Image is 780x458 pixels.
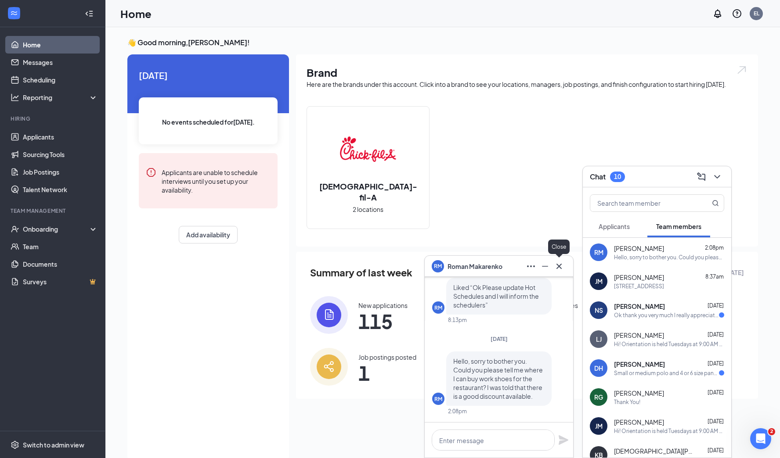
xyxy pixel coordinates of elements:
button: Add availability [179,226,238,243]
span: [PERSON_NAME] [614,418,664,426]
span: [PERSON_NAME] [614,273,664,282]
h3: 👋 Good morning, [PERSON_NAME] ! [127,38,758,47]
button: ChevronDown [710,170,724,184]
h3: Chat [590,172,606,182]
span: [DATE] [708,389,724,396]
span: [DATE] [708,360,724,367]
div: [STREET_ADDRESS] [614,283,664,290]
span: Applicants [599,222,630,230]
img: Chick-fil-A [340,121,396,177]
span: Team members [656,222,701,230]
svg: MagnifyingGlass [712,200,719,207]
div: Small or medium polo and 4 or 6 size pants. I will be there [DATE]. Thanks! [614,369,719,377]
div: DH [594,364,603,372]
span: [PERSON_NAME] [614,331,664,340]
span: 2 locations [353,204,383,214]
div: New applications [358,301,408,310]
svg: Ellipses [526,261,536,272]
span: [PERSON_NAME] [614,244,664,253]
div: Close [548,240,570,254]
span: [DATE] [139,68,278,82]
svg: WorkstreamLogo [10,9,18,18]
div: Switch to admin view [23,440,84,449]
svg: Settings [11,440,19,449]
svg: QuestionInfo [732,8,742,19]
span: [DATE] [708,331,724,338]
div: JM [595,422,603,430]
a: Job Postings [23,163,98,181]
div: 2:08pm [448,408,467,415]
span: Summary of last week [310,265,412,280]
span: [DATE] [708,447,724,454]
div: Hello, sorry to bother you. Could you please tell me where I can buy work shoes for the restauran... [614,254,724,261]
svg: Collapse [85,9,94,18]
span: [PERSON_NAME] [614,302,665,311]
h2: [DEMOGRAPHIC_DATA]-fil-A [307,181,429,203]
div: Team Management [11,207,96,215]
button: Ellipses [524,259,538,273]
a: Messages [23,54,98,71]
img: icon [310,296,348,334]
svg: Notifications [712,8,723,19]
span: Roman Makarenko [448,261,502,271]
h1: Brand [307,65,747,80]
span: 2:08pm [705,244,724,251]
span: [DATE] [491,336,508,342]
div: Here are the brands under this account. Click into a brand to see your locations, managers, job p... [307,80,747,89]
div: 8:13pm [448,316,467,324]
a: Documents [23,255,98,273]
div: EL [754,10,759,17]
svg: ChevronDown [712,172,722,182]
span: 2 [768,428,775,435]
svg: Plane [558,435,569,445]
div: RG [594,393,603,401]
span: [PERSON_NAME] [614,360,665,369]
span: [DATE] [708,418,724,425]
span: 8:37am [705,273,724,280]
div: Thank You! [614,398,640,406]
div: Hiring [11,115,96,122]
img: open.6027fd2a22e1237b5b06.svg [736,65,747,75]
svg: Analysis [11,93,19,102]
svg: Error [146,167,156,178]
svg: Cross [554,261,564,272]
span: [DEMOGRAPHIC_DATA][PERSON_NAME] [614,447,693,455]
a: Applicants [23,128,98,146]
h1: Home [120,6,152,21]
div: NS [595,306,603,315]
a: Talent Network [23,181,98,198]
div: JM [595,277,603,286]
a: Home [23,36,98,54]
iframe: Intercom live chat [750,428,771,449]
a: Scheduling [23,71,98,89]
span: 115 [358,313,408,329]
div: Hi! Orientation is held Tuesdays at 9:00 AM and lasts 4–5 hours. Location: [DEMOGRAPHIC_DATA]-fil... [614,340,724,348]
button: ComposeMessage [694,170,708,184]
div: 10 [614,173,621,180]
div: Hi! Orientation is held Tuesdays at 9:00 AM and lasts 4–5 hours. Location: [DEMOGRAPHIC_DATA]-fil... [614,427,724,435]
span: Liked “Ok Please update Hot Schedules and I will inform the schedulers” [453,283,539,309]
svg: ComposeMessage [696,172,707,182]
button: Cross [552,259,566,273]
span: Hello, sorry to bother you. Could you please tell me where I can buy work shoes for the restauran... [453,357,543,400]
div: Ok thank you very much I really appreciate you being able to accommodate my schedule. [614,311,719,319]
img: icon [310,348,348,386]
div: RM [434,304,442,311]
svg: UserCheck [11,225,19,233]
div: Applicants are unable to schedule interviews until you set up your availability. [162,167,271,194]
div: Job postings posted [358,353,416,361]
div: RM [594,248,603,257]
div: Reporting [23,93,98,102]
div: Onboarding [23,225,90,233]
span: 1 [358,365,416,381]
a: Team [23,238,98,255]
a: SurveysCrown [23,273,98,290]
button: Minimize [538,259,552,273]
div: LJ [596,335,602,343]
input: Search team member [590,195,694,211]
span: [PERSON_NAME] [614,389,664,397]
span: [DATE] [708,302,724,309]
svg: Minimize [540,261,550,272]
div: RM [434,395,442,403]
